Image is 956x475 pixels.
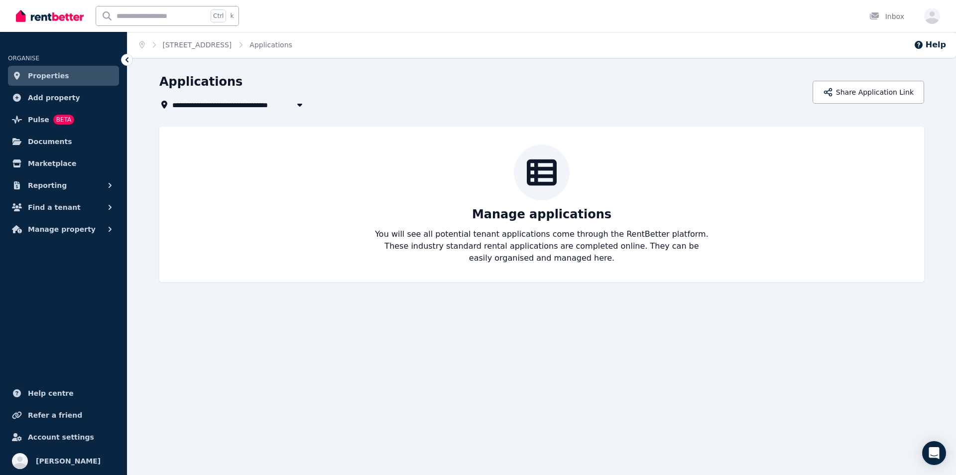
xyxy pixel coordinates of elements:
img: RentBetter [16,8,84,23]
span: ORGANISE [8,55,39,62]
div: Open Intercom Messenger [922,441,946,465]
p: You will see all potential tenant applications come through the RentBetter platform. These indust... [374,228,709,264]
span: Documents [28,136,72,148]
span: Reporting [28,179,67,191]
a: Refer a friend [8,405,119,425]
button: Manage property [8,219,119,239]
div: Inbox [869,11,904,21]
span: BETA [53,115,74,125]
a: Properties [8,66,119,86]
button: Help [914,39,946,51]
button: Find a tenant [8,197,119,217]
p: Manage applications [472,206,611,222]
a: Marketplace [8,154,119,173]
nav: Breadcrumb [127,32,304,58]
span: Manage property [28,223,96,235]
a: Account settings [8,427,119,447]
span: Marketplace [28,158,76,169]
a: Add property [8,88,119,108]
span: k [230,12,234,20]
a: [STREET_ADDRESS] [163,41,232,49]
button: Reporting [8,175,119,195]
span: Find a tenant [28,201,81,213]
a: PulseBETA [8,110,119,130]
h1: Applications [159,74,242,90]
a: Help centre [8,383,119,403]
button: Share Application Link [813,81,924,104]
span: [PERSON_NAME] [36,455,101,467]
span: Account settings [28,431,94,443]
span: Pulse [28,114,49,126]
span: Add property [28,92,80,104]
span: Help centre [28,387,74,399]
span: Properties [28,70,69,82]
span: Applications [249,40,292,50]
a: Documents [8,132,119,152]
span: Ctrl [211,9,226,22]
span: Refer a friend [28,409,82,421]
